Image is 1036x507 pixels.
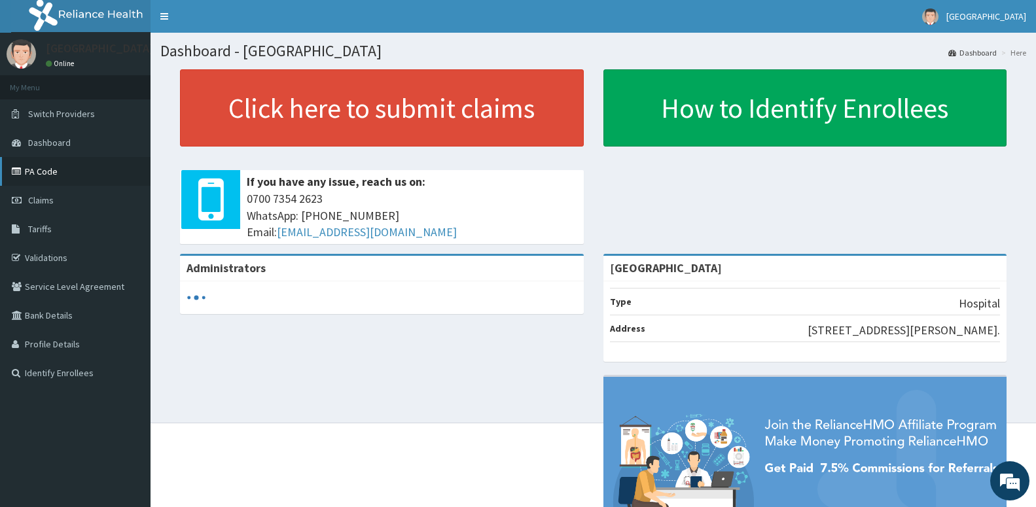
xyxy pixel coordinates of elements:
span: Dashboard [28,137,71,149]
h1: Dashboard - [GEOGRAPHIC_DATA] [160,43,1026,60]
span: Switch Providers [28,108,95,120]
li: Here [998,47,1026,58]
b: Administrators [187,260,266,275]
div: Chat with us now [68,73,220,90]
a: Dashboard [948,47,997,58]
a: How to Identify Enrollees [603,69,1007,147]
b: Type [610,296,632,307]
img: User Image [7,39,36,69]
span: Tariffs [28,223,52,235]
span: We're online! [76,165,181,297]
a: [EMAIL_ADDRESS][DOMAIN_NAME] [277,224,457,239]
span: Claims [28,194,54,206]
b: If you have any issue, reach us on: [247,174,425,189]
div: Minimize live chat window [215,7,246,38]
p: [STREET_ADDRESS][PERSON_NAME]. [808,322,1000,339]
p: Hospital [959,295,1000,312]
img: User Image [922,9,938,25]
textarea: Type your message and hit 'Enter' [7,357,249,403]
img: d_794563401_company_1708531726252_794563401 [24,65,53,98]
svg: audio-loading [187,288,206,307]
a: Online [46,59,77,68]
p: [GEOGRAPHIC_DATA] [46,43,154,54]
span: [GEOGRAPHIC_DATA] [946,10,1026,22]
a: Click here to submit claims [180,69,584,147]
b: Address [610,323,645,334]
strong: [GEOGRAPHIC_DATA] [610,260,722,275]
span: 0700 7354 2623 WhatsApp: [PHONE_NUMBER] Email: [247,190,577,241]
